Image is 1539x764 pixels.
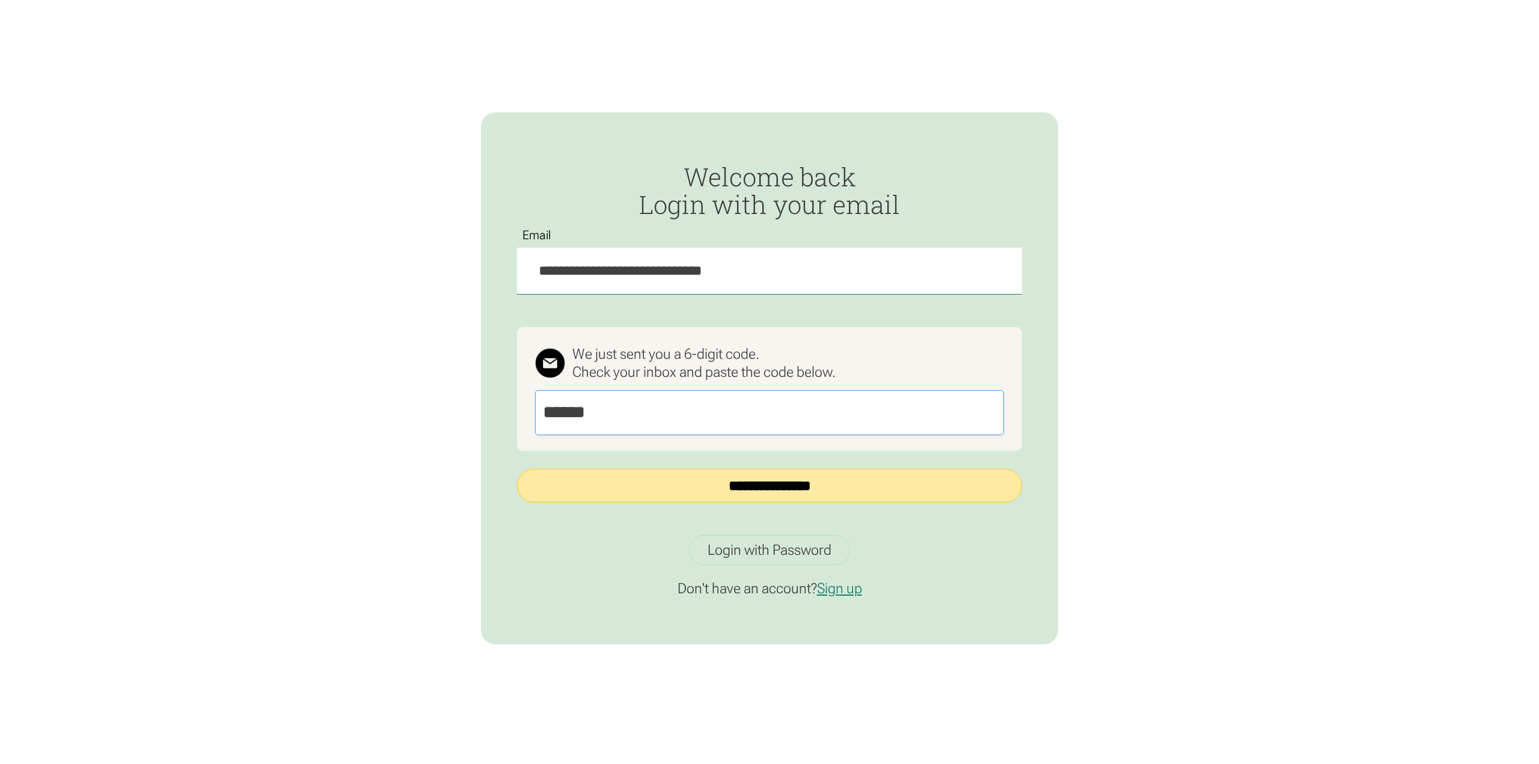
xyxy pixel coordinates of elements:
a: Sign up [817,580,862,597]
h2: Welcome back Login with your email [517,163,1022,218]
form: Passwordless Login [517,163,1022,521]
label: Email [517,228,557,242]
div: We just sent you a 6-digit code. Check your inbox and paste the code below. [572,345,836,381]
div: Login with Password [708,541,831,559]
p: Don't have an account? [517,579,1022,597]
